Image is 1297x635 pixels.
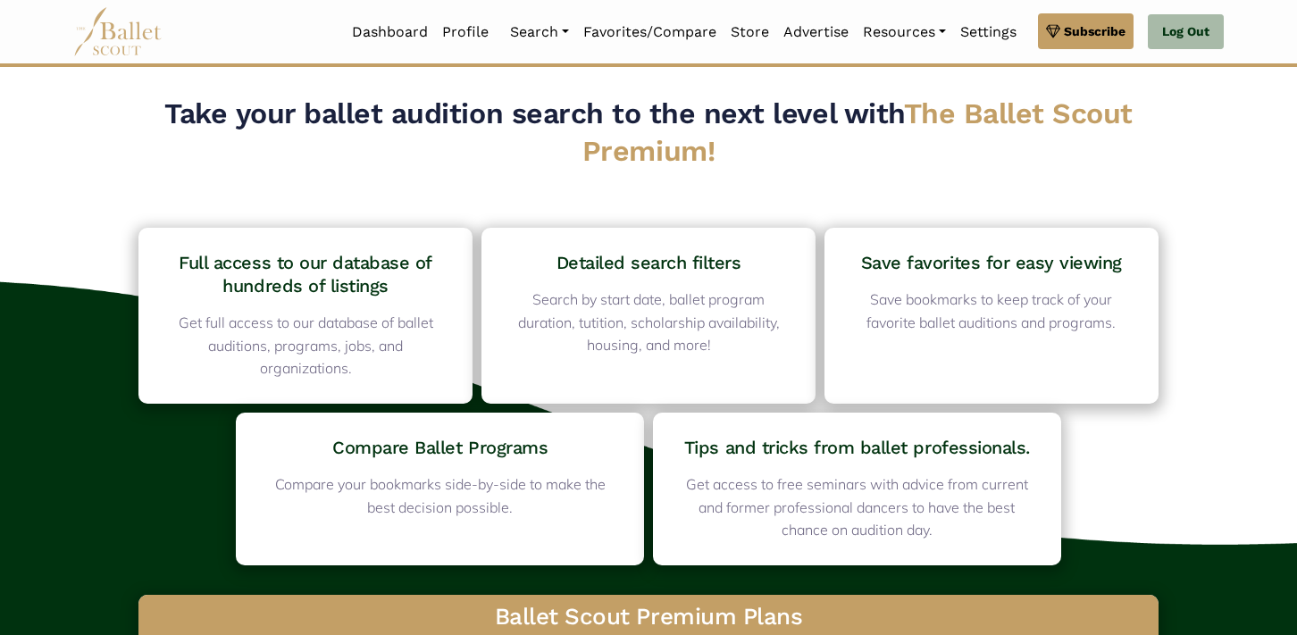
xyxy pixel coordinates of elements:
h4: Save favorites for easy viewing [848,251,1135,274]
p: Compare your bookmarks side-by-side to make the best decision possible. [259,473,621,519]
p: Get access to free seminars with advice from current and former professional dancers to have the ... [676,473,1038,542]
h4: Compare Ballet Programs [259,436,621,459]
p: Search by start date, ballet program duration, tutition, scholarship availability, housing, and m... [505,288,792,357]
a: Resources [856,13,953,51]
h2: Take your ballet audition search to the next level with [130,96,1167,170]
span: The Ballet Scout Premium! [582,96,1133,168]
span: Subscribe [1064,21,1125,41]
a: Dashboard [345,13,435,51]
p: Save bookmarks to keep track of your favorite ballet auditions and programs. [848,288,1135,334]
a: Settings [953,13,1024,51]
h4: Detailed search filters [505,251,792,274]
a: Favorites/Compare [576,13,724,51]
h4: Tips and tricks from ballet professionals. [676,436,1038,459]
a: Log Out [1148,14,1224,50]
a: Subscribe [1038,13,1134,49]
a: Advertise [776,13,856,51]
h4: Full access to our database of hundreds of listings [162,251,449,297]
a: Profile [435,13,496,51]
a: Search [503,13,576,51]
img: gem.svg [1046,21,1060,41]
p: Get full access to our database of ballet auditions, programs, jobs, and organizations. [162,312,449,380]
a: Store [724,13,776,51]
